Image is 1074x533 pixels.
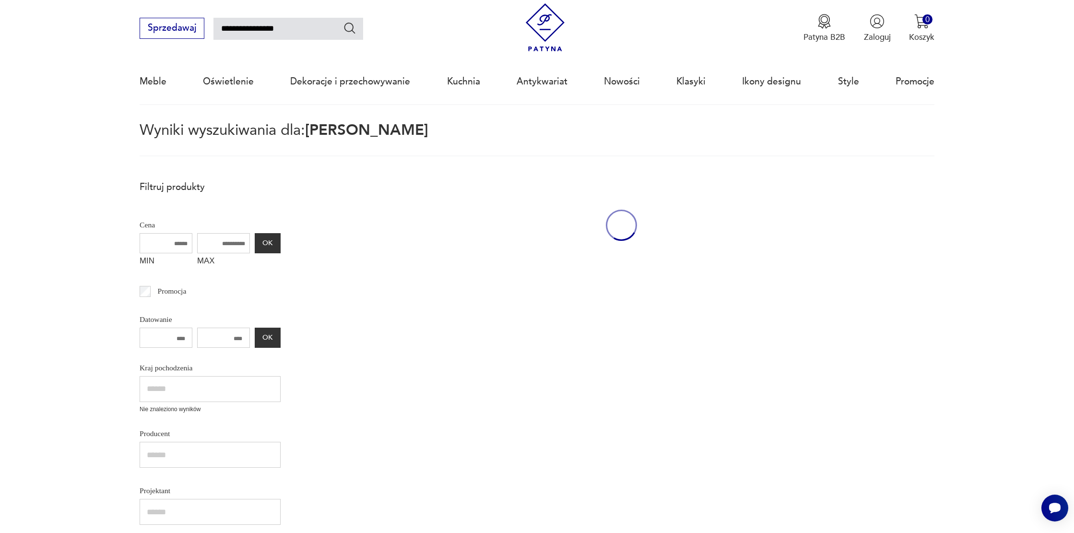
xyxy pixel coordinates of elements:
[203,59,254,104] a: Oświetlenie
[676,59,706,104] a: Klasyki
[606,175,637,275] div: oval-loading
[140,18,204,39] button: Sprzedawaj
[140,181,281,193] p: Filtruj produkty
[521,3,569,52] img: Patyna - sklep z meblami i dekoracjami vintage
[864,14,891,43] button: Zaloguj
[864,32,891,43] p: Zaloguj
[140,313,281,326] p: Datowanie
[140,362,281,374] p: Kraj pochodzenia
[140,427,281,440] p: Producent
[197,253,250,272] label: MAX
[255,328,281,348] button: OK
[305,120,428,140] span: [PERSON_NAME]
[140,253,192,272] label: MIN
[909,32,934,43] p: Koszyk
[158,285,187,297] p: Promocja
[447,59,480,104] a: Kuchnia
[1041,495,1068,521] iframe: Smartsupp widget button
[140,123,934,156] p: Wyniki wyszukiwania dla:
[290,59,410,104] a: Dekoracje i przechowywanie
[803,14,845,43] button: Patyna B2B
[140,25,204,33] a: Sprzedawaj
[896,59,934,104] a: Promocje
[817,14,832,29] img: Ikona medalu
[604,59,640,104] a: Nowości
[838,59,859,104] a: Style
[517,59,567,104] a: Antykwariat
[922,14,932,24] div: 0
[140,59,166,104] a: Meble
[140,485,281,497] p: Projektant
[343,21,357,35] button: Szukaj
[742,59,801,104] a: Ikony designu
[803,14,845,43] a: Ikona medaluPatyna B2B
[803,32,845,43] p: Patyna B2B
[870,14,885,29] img: Ikonka użytkownika
[255,233,281,253] button: OK
[140,219,281,231] p: Cena
[909,14,934,43] button: 0Koszyk
[914,14,929,29] img: Ikona koszyka
[140,405,281,414] p: Nie znaleziono wyników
